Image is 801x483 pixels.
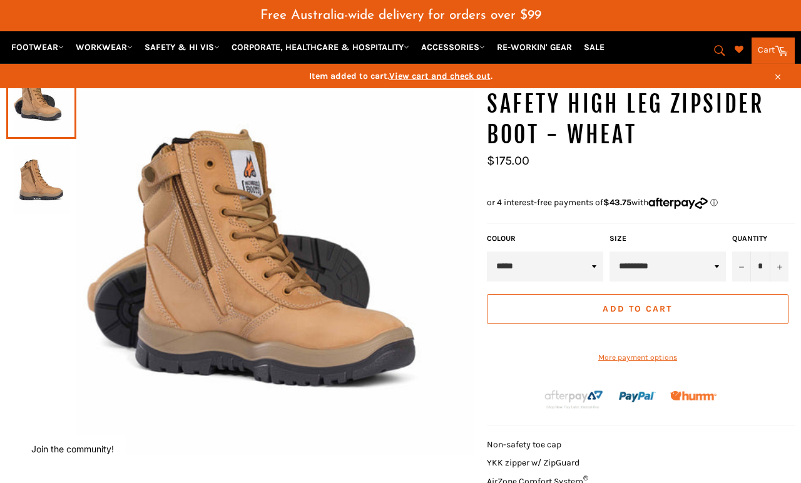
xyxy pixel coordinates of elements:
button: Increase item quantity by one [770,252,788,282]
a: FOOTWEAR [6,36,69,58]
button: Join the community! [31,444,114,454]
span: $175.00 [487,153,529,168]
a: WORKWEAR [71,36,138,58]
img: MONGREL 951050 Non-Safety High Leg Zipsider Boot - Wheat - Workin' Gear [76,58,474,455]
img: MONGREL 951050 Non-Safety High Leg Zipsider Boot - Wheat - Workin' Gear [13,145,70,214]
label: COLOUR [487,233,603,244]
label: Size [610,233,726,244]
li: Non-safety toe cap [487,439,795,450]
a: More payment options [487,352,788,363]
button: Reduce item quantity by one [732,252,751,282]
span: Add to Cart [603,303,672,314]
a: RE-WORKIN' GEAR [492,36,577,58]
span: View cart and check out [389,71,491,81]
img: paypal.png [619,379,656,415]
li: YKK zipper w/ ZipGuard [487,457,795,469]
span: Item added to cart. . [6,70,795,82]
a: Item added to cart.View cart and check out. [6,64,795,88]
a: SAFETY & HI VIS [140,36,225,58]
img: Humm_core_logo_RGB-01_300x60px_small_195d8312-4386-4de7-b182-0ef9b6303a37.png [670,391,717,400]
a: SALE [579,36,610,58]
sup: ® [583,474,588,482]
a: Cart [752,38,795,64]
a: ACCESSORIES [416,36,490,58]
label: Quantity [732,233,788,244]
a: CORPORATE, HEALTHCARE & HOSPITALITY [227,36,414,58]
img: Afterpay-Logo-on-dark-bg_large.png [543,389,605,410]
h1: MONGREL 951050 Non-Safety High Leg Zipsider Boot - Wheat [487,58,795,151]
button: Add to Cart [487,294,788,324]
span: Free Australia-wide delivery for orders over $99 [260,9,541,22]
